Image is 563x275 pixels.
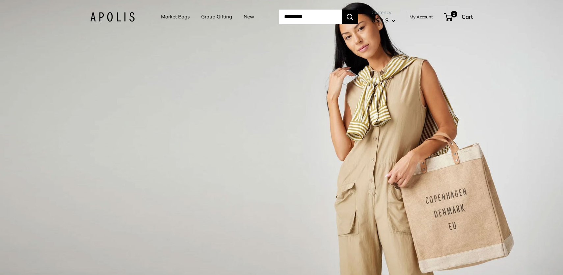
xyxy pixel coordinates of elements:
button: Search [342,10,358,24]
input: Search... [279,10,342,24]
span: 0 [451,11,457,17]
span: Cart [462,13,473,20]
span: Currency [371,8,395,17]
a: New [244,12,254,21]
a: Group Gifting [201,12,232,21]
span: USD $ [371,17,389,24]
a: 0 Cart [444,12,473,22]
img: Apolis [90,12,135,22]
a: My Account [410,13,433,21]
a: Market Bags [161,12,190,21]
button: USD $ [371,15,395,26]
